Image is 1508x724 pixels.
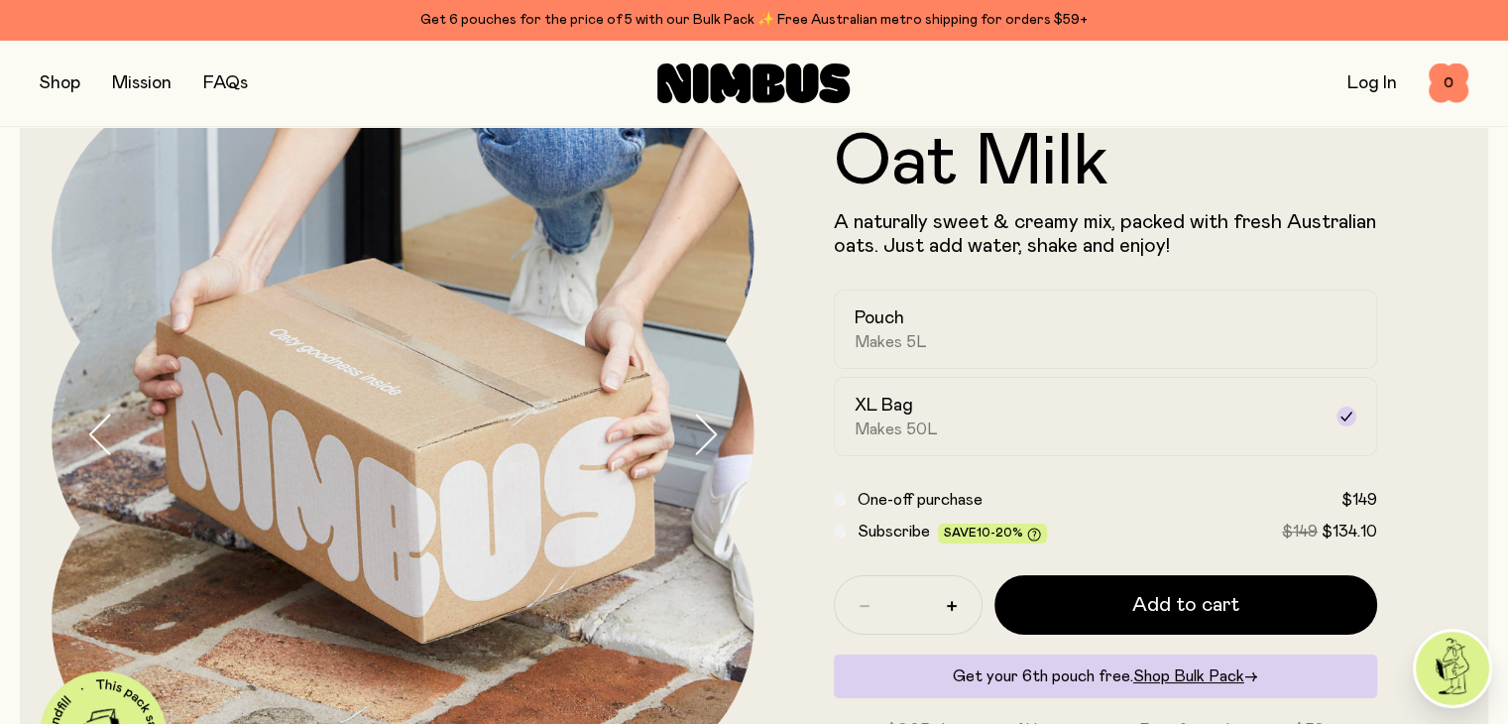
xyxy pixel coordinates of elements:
[1282,524,1318,540] span: $149
[834,127,1378,198] h1: Oat Milk
[944,527,1041,542] span: Save
[977,527,1023,539] span: 10-20%
[203,74,248,92] a: FAQs
[855,306,904,330] h2: Pouch
[1347,74,1397,92] a: Log In
[855,394,913,418] h2: XL Bag
[855,332,927,352] span: Makes 5L
[1133,668,1244,684] span: Shop Bulk Pack
[858,524,930,540] span: Subscribe
[1341,492,1377,508] span: $149
[1322,524,1377,540] span: $134.10
[1133,668,1258,684] a: Shop Bulk Pack→
[112,74,172,92] a: Mission
[1132,591,1239,619] span: Add to cart
[834,210,1378,258] p: A naturally sweet & creamy mix, packed with fresh Australian oats. Just add water, shake and enjoy!
[834,655,1378,698] div: Get your 6th pouch free.
[1429,63,1468,103] button: 0
[855,420,938,439] span: Makes 50L
[1416,632,1489,705] img: agent
[994,575,1378,635] button: Add to cart
[858,492,983,508] span: One-off purchase
[40,8,1468,32] div: Get 6 pouches for the price of 5 with our Bulk Pack ✨ Free Australian metro shipping for orders $59+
